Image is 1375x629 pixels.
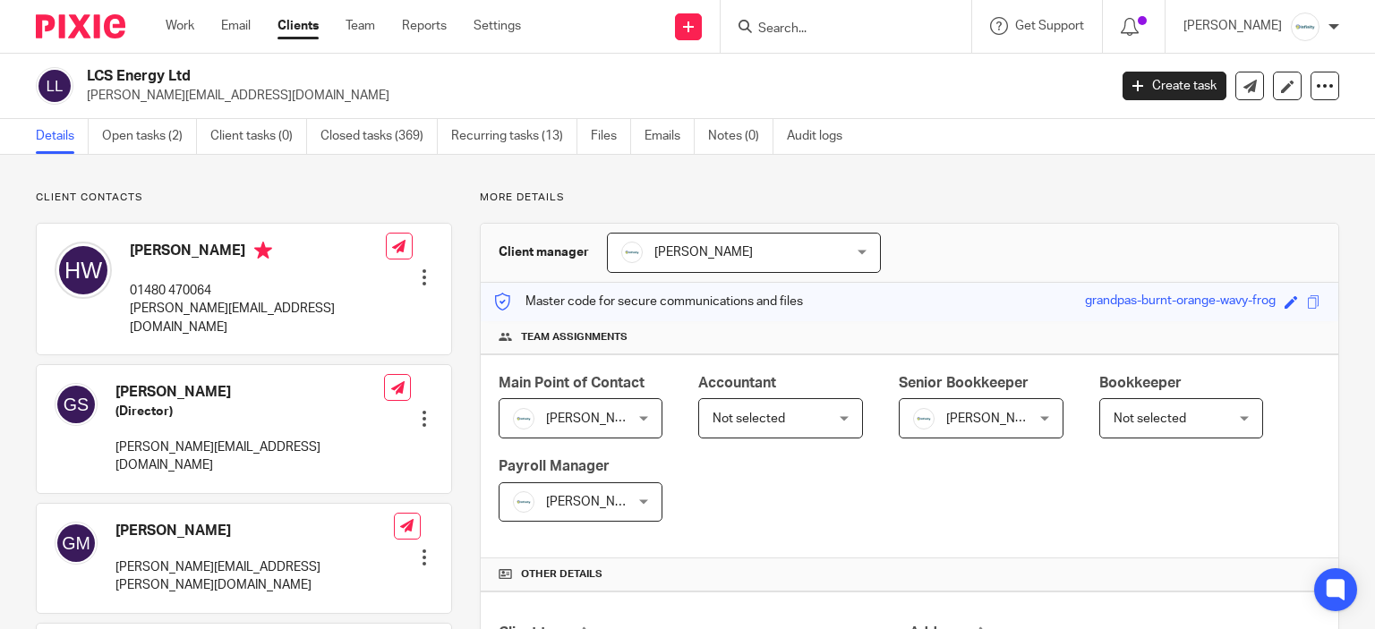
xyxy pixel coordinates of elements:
[521,567,602,582] span: Other details
[36,67,73,105] img: svg%3E
[787,119,856,154] a: Audit logs
[130,242,386,264] h4: [PERSON_NAME]
[591,119,631,154] a: Files
[451,119,577,154] a: Recurring tasks (13)
[499,459,610,473] span: Payroll Manager
[654,246,753,259] span: [PERSON_NAME]
[402,17,447,35] a: Reports
[1291,13,1319,41] img: Infinity%20Logo%20with%20Whitespace%20.png
[474,17,521,35] a: Settings
[115,403,384,421] h5: (Director)
[698,376,776,390] span: Accountant
[115,383,384,402] h4: [PERSON_NAME]
[499,376,645,390] span: Main Point of Contact
[87,87,1096,105] p: [PERSON_NAME][EMAIL_ADDRESS][DOMAIN_NAME]
[1123,72,1226,100] a: Create task
[36,119,89,154] a: Details
[1114,412,1186,425] span: Not selected
[513,408,534,429] img: Infinity%20Logo%20with%20Whitespace%20.png
[55,242,112,299] img: svg%3E
[254,242,272,259] i: Primary
[320,119,438,154] a: Closed tasks (369)
[713,412,785,425] span: Not selected
[210,119,307,154] a: Client tasks (0)
[708,119,773,154] a: Notes (0)
[87,67,894,86] h2: LCS Energy Ltd
[130,300,386,336] p: [PERSON_NAME][EMAIL_ADDRESS][DOMAIN_NAME]
[621,242,643,263] img: Infinity%20Logo%20with%20Whitespace%20.png
[645,119,695,154] a: Emails
[946,412,1045,425] span: [PERSON_NAME]
[115,522,394,540] h4: [PERSON_NAME]
[1183,17,1282,35] p: [PERSON_NAME]
[115,438,384,475] p: [PERSON_NAME][EMAIL_ADDRESS][DOMAIN_NAME]
[1085,292,1276,312] div: grandpas-burnt-orange-wavy-frog
[499,243,589,261] h3: Client manager
[913,408,935,429] img: Infinity%20Logo%20with%20Whitespace%20.png
[221,17,251,35] a: Email
[55,383,98,426] img: svg%3E
[1099,376,1182,390] span: Bookkeeper
[513,491,534,513] img: Infinity%20Logo%20with%20Whitespace%20.png
[55,522,98,565] img: svg%3E
[1015,20,1084,32] span: Get Support
[546,412,645,425] span: [PERSON_NAME]
[480,191,1339,205] p: More details
[546,496,645,508] span: [PERSON_NAME]
[346,17,375,35] a: Team
[166,17,194,35] a: Work
[36,191,452,205] p: Client contacts
[115,558,394,595] p: [PERSON_NAME][EMAIL_ADDRESS][PERSON_NAME][DOMAIN_NAME]
[494,293,803,310] p: Master code for secure communications and files
[130,282,386,300] p: 01480 470064
[102,119,197,154] a: Open tasks (2)
[278,17,319,35] a: Clients
[36,14,125,38] img: Pixie
[756,21,918,38] input: Search
[521,330,628,344] span: Team assignments
[899,376,1029,390] span: Senior Bookkeeper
